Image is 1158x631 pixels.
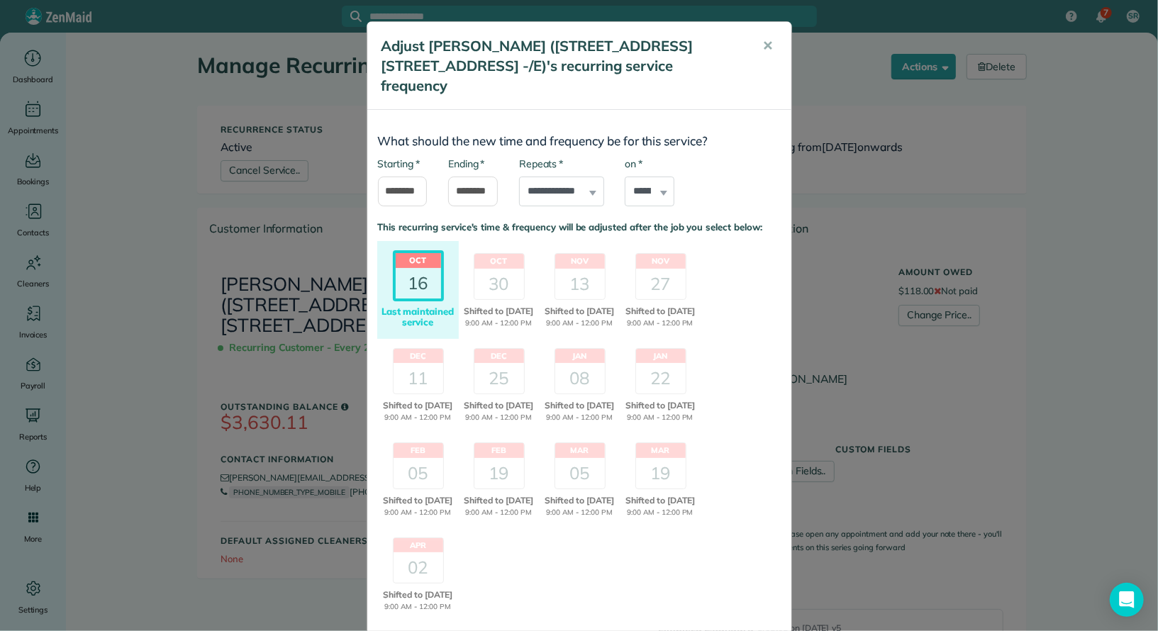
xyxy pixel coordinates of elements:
[555,254,605,269] header: Nov
[394,443,443,458] header: Feb
[379,507,457,518] span: 9:00 AM - 12:00 PM
[460,318,538,328] span: 9:00 AM - 12:00 PM
[622,399,699,412] span: Shifted to [DATE]
[379,412,457,423] span: 9:00 AM - 12:00 PM
[622,507,699,518] span: 9:00 AM - 12:00 PM
[379,601,457,612] span: 9:00 AM - 12:00 PM
[636,363,686,393] div: 22
[636,458,686,488] div: 19
[396,253,441,268] header: Oct
[378,157,420,171] label: Starting
[474,458,524,488] div: 19
[519,157,563,171] label: Repeats
[396,268,441,298] div: 16
[625,157,642,171] label: on
[379,399,457,412] span: Shifted to [DATE]
[541,399,618,412] span: Shifted to [DATE]
[541,305,618,318] span: Shifted to [DATE]
[474,349,524,364] header: Dec
[394,458,443,488] div: 05
[382,36,743,96] h5: Adjust [PERSON_NAME] ([STREET_ADDRESS] [STREET_ADDRESS] -/E)'s recurring service frequency
[378,135,781,148] h3: What should the new time and frequency be for this service?
[622,412,699,423] span: 9:00 AM - 12:00 PM
[460,412,538,423] span: 9:00 AM - 12:00 PM
[474,443,524,458] header: Feb
[541,494,618,507] span: Shifted to [DATE]
[622,318,699,328] span: 9:00 AM - 12:00 PM
[460,507,538,518] span: 9:00 AM - 12:00 PM
[474,363,524,393] div: 25
[379,588,457,601] span: Shifted to [DATE]
[448,157,484,171] label: Ending
[474,254,524,269] header: Oct
[555,363,605,393] div: 08
[394,349,443,364] header: Dec
[636,254,686,269] header: Nov
[541,412,618,423] span: 9:00 AM - 12:00 PM
[555,458,605,488] div: 05
[622,305,699,318] span: Shifted to [DATE]
[555,443,605,458] header: Mar
[460,399,538,412] span: Shifted to [DATE]
[1110,583,1144,617] div: Open Intercom Messenger
[379,306,457,328] div: Last maintained service
[636,443,686,458] header: Mar
[378,220,781,235] p: This recurring service's time & frequency will be adjusted after the job you select below:
[474,269,524,299] div: 30
[394,363,443,393] div: 11
[394,552,443,583] div: 02
[555,349,605,364] header: Jan
[555,269,605,299] div: 13
[636,349,686,364] header: Jan
[763,38,774,54] span: ✕
[460,494,538,507] span: Shifted to [DATE]
[622,494,699,507] span: Shifted to [DATE]
[636,269,686,299] div: 27
[460,305,538,318] span: Shifted to [DATE]
[541,507,618,518] span: 9:00 AM - 12:00 PM
[394,538,443,553] header: Apr
[541,318,618,328] span: 9:00 AM - 12:00 PM
[379,494,457,507] span: Shifted to [DATE]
